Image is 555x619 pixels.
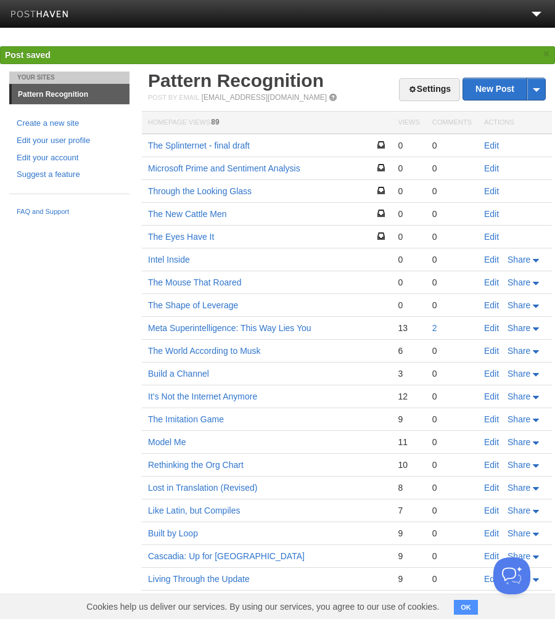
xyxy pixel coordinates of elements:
[484,437,499,447] a: Edit
[484,141,499,150] a: Edit
[432,482,472,493] div: 0
[202,93,327,102] a: [EMAIL_ADDRESS][DOMAIN_NAME]
[484,551,499,561] a: Edit
[484,277,499,287] a: Edit
[484,460,499,470] a: Edit
[432,505,472,516] div: 0
[484,391,499,401] a: Edit
[398,322,419,334] div: 13
[432,528,472,539] div: 0
[484,483,499,493] a: Edit
[463,78,545,100] a: New Post
[9,72,129,84] li: Your Sites
[148,551,305,561] a: Cascadia: Up for [GEOGRAPHIC_DATA]
[432,414,472,425] div: 0
[148,300,238,310] a: The Shape of Leverage
[484,506,499,515] a: Edit
[432,573,472,584] div: 0
[398,505,419,516] div: 7
[484,209,499,219] a: Edit
[398,391,419,402] div: 12
[398,551,419,562] div: 9
[508,437,530,447] span: Share
[484,300,499,310] a: Edit
[508,369,530,379] span: Share
[432,163,472,174] div: 0
[432,323,437,333] a: 2
[398,140,419,151] div: 0
[148,460,244,470] a: Rethinking the Org Chart
[398,277,419,288] div: 0
[5,50,51,60] span: Post saved
[508,255,530,264] span: Share
[484,574,499,584] a: Edit
[508,277,530,287] span: Share
[148,255,190,264] a: Intel Inside
[398,254,419,265] div: 0
[454,600,478,615] button: OK
[398,437,419,448] div: 11
[17,207,122,218] a: FAQ and Support
[74,594,451,619] span: Cookies help us deliver our services. By using our services, you agree to our use of cookies.
[148,346,261,356] a: The World According to Musk
[508,300,530,310] span: Share
[484,528,499,538] a: Edit
[484,163,499,173] a: Edit
[432,459,472,470] div: 0
[432,254,472,265] div: 0
[398,186,419,197] div: 0
[17,152,122,165] a: Edit your account
[148,163,300,173] a: Microsoft Prime and Sentiment Analysis
[484,346,499,356] a: Edit
[398,414,419,425] div: 9
[148,506,240,515] a: Like Latin, but Compiles
[148,391,257,401] a: It’s Not the Internet Anymore
[211,118,219,126] span: 89
[432,300,472,311] div: 0
[398,368,419,379] div: 3
[398,482,419,493] div: 8
[508,528,530,538] span: Share
[432,437,472,448] div: 0
[432,391,472,402] div: 0
[399,78,460,101] a: Settings
[508,391,530,401] span: Share
[148,528,198,538] a: Built by Loop
[398,573,419,584] div: 9
[148,323,311,333] a: Meta Superintelligence: This Way Lies You
[148,94,199,101] span: Post by Email
[484,414,499,424] a: Edit
[493,557,530,594] iframe: Help Scout Beacon - Open
[432,186,472,197] div: 0
[398,231,419,242] div: 0
[148,141,250,150] a: The Splinternet - final draft
[508,414,530,424] span: Share
[148,483,257,493] a: Lost in Translation (Revised)
[432,345,472,356] div: 0
[508,483,530,493] span: Share
[432,140,472,151] div: 0
[508,551,530,561] span: Share
[148,574,250,584] a: Living Through the Update
[541,46,552,62] a: ×
[508,323,530,333] span: Share
[398,528,419,539] div: 9
[484,232,499,242] a: Edit
[10,10,69,20] img: Posthaven-bar
[484,369,499,379] a: Edit
[398,345,419,356] div: 6
[508,460,530,470] span: Share
[17,168,122,181] a: Suggest a feature
[17,134,122,147] a: Edit your user profile
[432,368,472,379] div: 0
[484,186,499,196] a: Edit
[148,186,252,196] a: Through the Looking Glass
[148,70,324,91] a: Pattern Recognition
[398,208,419,219] div: 0
[148,277,242,287] a: The Mouse That Roared
[508,506,530,515] span: Share
[398,163,419,174] div: 0
[148,209,227,219] a: The New Cattle Men
[17,117,122,130] a: Create a new site
[432,208,472,219] div: 0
